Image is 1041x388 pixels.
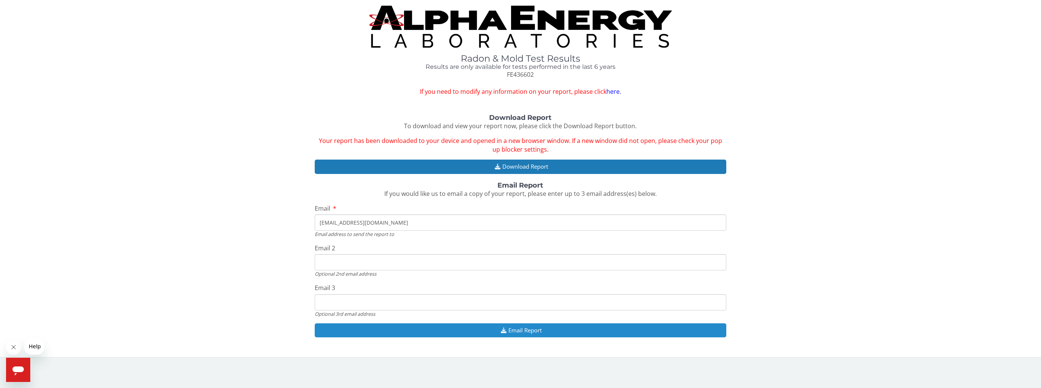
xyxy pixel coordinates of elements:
a: here. [606,87,621,96]
button: Download Report [315,160,727,174]
img: TightCrop.jpg [369,6,672,48]
span: Email 3 [315,284,335,292]
strong: Download Report [489,113,552,122]
span: If you need to modify any information on your report, please click [315,87,727,96]
span: FE436602 [507,70,534,79]
h1: Radon & Mold Test Results [315,54,727,64]
iframe: Close message [6,340,21,355]
span: Email [315,204,330,213]
iframe: Button to launch messaging window [6,358,30,382]
span: If you would like us to email a copy of your report, please enter up to 3 email address(es) below. [384,189,657,198]
strong: Email Report [497,181,543,189]
span: To download and view your report now, please click the Download Report button. [404,122,637,130]
div: Optional 3rd email address [315,310,727,317]
div: Email address to send the report to [315,231,727,237]
button: Email Report [315,323,727,337]
h4: Results are only available for tests performed in the last 6 years [315,64,727,70]
span: Your report has been downloaded to your device and opened in a new browser window. If a new windo... [319,137,722,154]
span: Email 2 [315,244,335,252]
iframe: Message from company [24,338,44,355]
div: Optional 2nd email address [315,270,727,277]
